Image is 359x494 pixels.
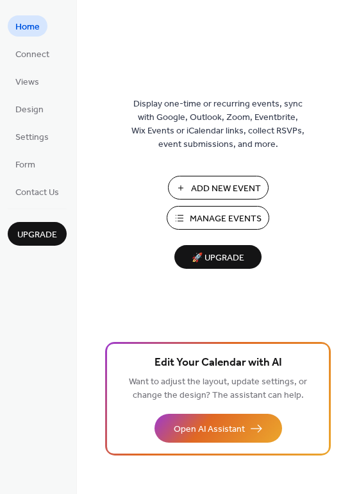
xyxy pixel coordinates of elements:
[129,373,307,404] span: Want to adjust the layout, update settings, or change the design? The assistant can help.
[174,423,245,436] span: Open AI Assistant
[190,212,262,226] span: Manage Events
[8,181,67,202] a: Contact Us
[8,15,47,37] a: Home
[8,126,56,147] a: Settings
[8,43,57,64] a: Connect
[174,245,262,269] button: 🚀 Upgrade
[17,228,57,242] span: Upgrade
[15,186,59,200] span: Contact Us
[182,250,254,267] span: 🚀 Upgrade
[8,153,43,175] a: Form
[15,103,44,117] span: Design
[15,158,35,172] span: Form
[15,131,49,144] span: Settings
[15,76,39,89] span: Views
[8,71,47,92] a: Views
[168,176,269,200] button: Add New Event
[131,98,305,151] span: Display one-time or recurring events, sync with Google, Outlook, Zoom, Eventbrite, Wix Events or ...
[167,206,269,230] button: Manage Events
[8,98,51,119] a: Design
[15,21,40,34] span: Home
[15,48,49,62] span: Connect
[154,414,282,443] button: Open AI Assistant
[8,222,67,246] button: Upgrade
[154,354,282,372] span: Edit Your Calendar with AI
[191,182,261,196] span: Add New Event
